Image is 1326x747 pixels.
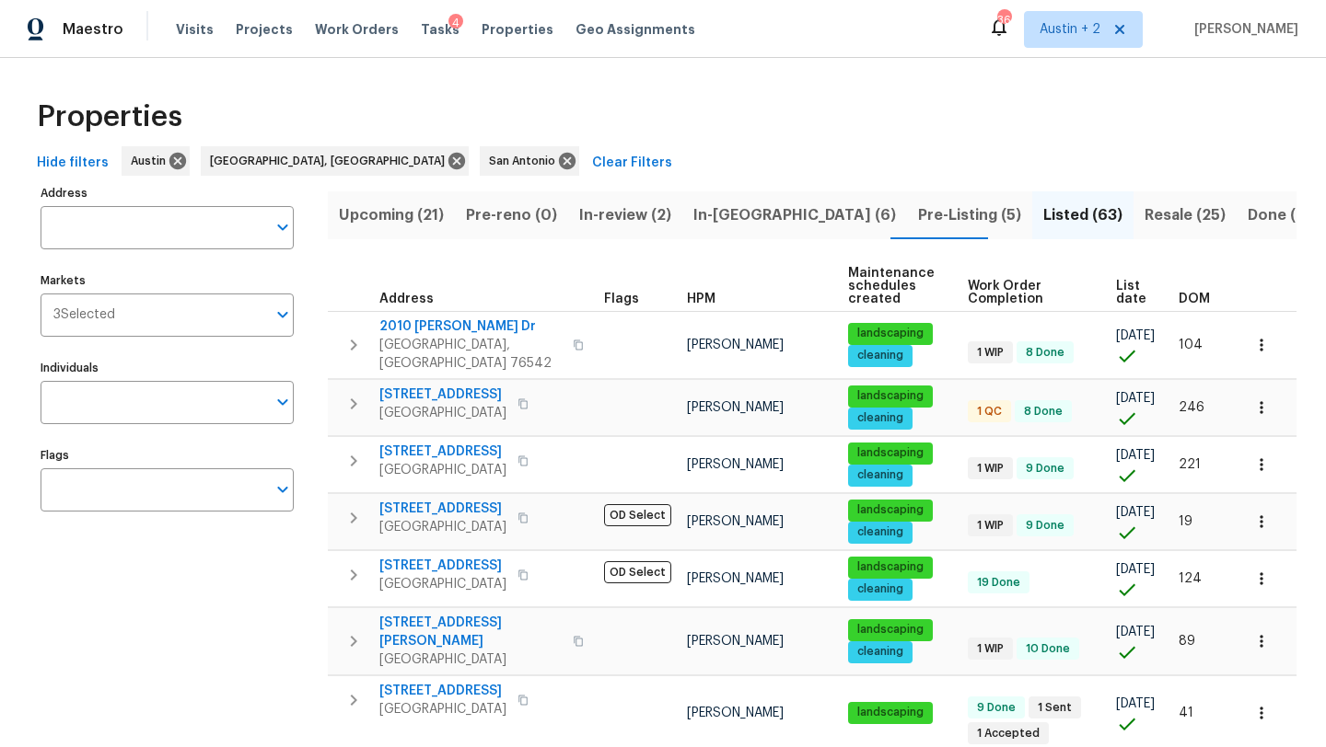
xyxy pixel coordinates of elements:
[1017,404,1070,419] span: 8 Done
[850,559,931,575] span: landscaping
[850,445,931,461] span: landscaping
[968,280,1085,305] span: Work Order Completion
[850,644,911,660] span: cleaning
[604,293,639,305] span: Flags
[1116,392,1155,405] span: [DATE]
[970,345,1011,361] span: 1 WIP
[1018,461,1072,477] span: 9 Done
[687,635,784,648] span: [PERSON_NAME]
[687,707,784,719] span: [PERSON_NAME]
[1043,202,1122,228] span: Listed (63)
[379,700,506,718] span: [GEOGRAPHIC_DATA]
[850,581,911,597] span: cleaning
[970,404,1009,419] span: 1 QC
[1040,20,1100,39] span: Austin + 2
[270,302,296,328] button: Open
[448,14,463,32] div: 4
[379,650,562,669] span: [GEOGRAPHIC_DATA]
[687,572,784,585] span: [PERSON_NAME]
[37,152,109,175] span: Hide filters
[693,202,896,228] span: In-[GEOGRAPHIC_DATA] (6)
[1030,700,1079,716] span: 1 Sent
[270,477,296,502] button: Open
[1179,572,1202,585] span: 124
[379,575,506,593] span: [GEOGRAPHIC_DATA]
[489,152,563,170] span: San Antonio
[604,561,671,583] span: OD Select
[850,622,931,638] span: landscaping
[210,152,452,170] span: [GEOGRAPHIC_DATA], [GEOGRAPHIC_DATA]
[848,267,937,305] span: Maintenance schedules created
[687,401,784,414] span: [PERSON_NAME]
[1116,506,1155,519] span: [DATE]
[1116,563,1155,576] span: [DATE]
[1179,293,1210,305] span: DOM
[379,385,506,404] span: [STREET_ADDRESS]
[579,202,671,228] span: In-review (2)
[1116,697,1155,710] span: [DATE]
[592,152,672,175] span: Clear Filters
[339,202,444,228] span: Upcoming (21)
[970,575,1028,591] span: 19 Done
[1179,458,1201,471] span: 221
[576,20,695,39] span: Geo Assignments
[122,146,190,176] div: Austin
[379,614,562,650] span: [STREET_ADDRESS][PERSON_NAME]
[850,388,931,404] span: landscaping
[41,275,294,286] label: Markets
[379,682,506,700] span: [STREET_ADDRESS]
[1179,515,1192,528] span: 19
[1179,707,1193,719] span: 41
[270,214,296,240] button: Open
[466,202,557,228] span: Pre-reno (0)
[41,362,294,373] label: Individuals
[850,410,911,426] span: cleaning
[1116,626,1155,638] span: [DATE]
[970,700,1023,716] span: 9 Done
[585,146,680,180] button: Clear Filters
[379,404,506,422] span: [GEOGRAPHIC_DATA]
[850,348,911,363] span: cleaning
[1116,280,1147,305] span: List date
[379,461,506,479] span: [GEOGRAPHIC_DATA]
[1179,635,1195,648] span: 89
[1116,329,1155,342] span: [DATE]
[687,515,784,528] span: [PERSON_NAME]
[379,336,562,373] span: [GEOGRAPHIC_DATA], [GEOGRAPHIC_DATA] 76542
[1018,518,1072,534] span: 9 Done
[482,20,553,39] span: Properties
[1145,202,1226,228] span: Resale (25)
[37,108,182,126] span: Properties
[687,339,784,351] span: [PERSON_NAME]
[850,467,911,483] span: cleaning
[270,389,296,415] button: Open
[236,20,293,39] span: Projects
[379,557,506,575] span: [STREET_ADDRESS]
[63,20,123,39] span: Maestro
[131,152,173,170] span: Austin
[918,202,1021,228] span: Pre-Listing (5)
[1187,20,1298,39] span: [PERSON_NAME]
[1179,401,1204,414] span: 246
[379,317,562,336] span: 2010 [PERSON_NAME] Dr
[379,293,434,305] span: Address
[850,326,931,341] span: landscaping
[970,641,1011,657] span: 1 WIP
[970,518,1011,534] span: 1 WIP
[850,524,911,540] span: cleaning
[970,726,1047,741] span: 1 Accepted
[1018,641,1077,657] span: 10 Done
[379,442,506,461] span: [STREET_ADDRESS]
[687,458,784,471] span: [PERSON_NAME]
[1018,345,1072,361] span: 8 Done
[421,23,459,36] span: Tasks
[41,450,294,461] label: Flags
[41,188,294,199] label: Address
[604,504,671,526] span: OD Select
[850,502,931,518] span: landscaping
[480,146,579,176] div: San Antonio
[201,146,469,176] div: [GEOGRAPHIC_DATA], [GEOGRAPHIC_DATA]
[970,461,1011,477] span: 1 WIP
[850,705,931,720] span: landscaping
[1179,339,1203,351] span: 104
